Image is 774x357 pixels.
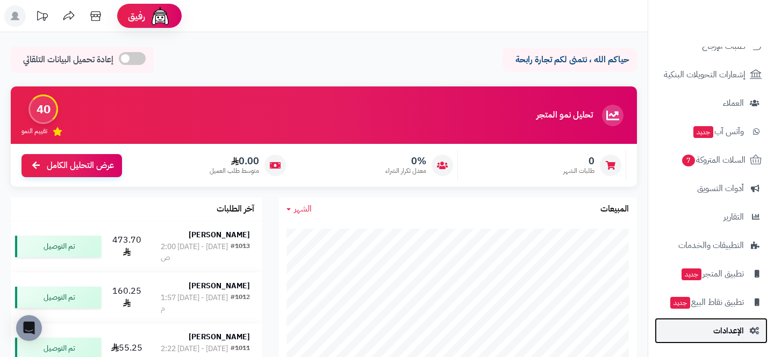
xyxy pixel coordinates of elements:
[655,119,768,144] a: وآتس آبجديد
[563,166,594,176] span: طلبات الشهر
[189,331,250,343] strong: [PERSON_NAME]
[655,147,768,173] a: السلات المتروكة7
[286,203,312,215] a: الشهر
[723,209,744,224] span: التقارير
[47,159,114,172] span: عرض التحليل الكامل
[105,272,148,323] td: 160.25
[655,204,768,230] a: التقارير
[16,315,42,341] div: Open Intercom Messenger
[231,242,250,263] div: #1013
[189,229,250,241] strong: [PERSON_NAME]
[655,176,768,201] a: أدوات التسويق
[723,96,744,111] span: العملاء
[693,126,713,138] span: جديد
[692,124,744,139] span: وآتس آب
[655,90,768,116] a: العملاء
[15,287,101,308] div: تم التوصيل
[15,236,101,257] div: تم التوصيل
[149,5,171,27] img: ai-face.png
[669,295,744,310] span: تطبيق نقاط البيع
[217,205,254,214] h3: آخر الطلبات
[210,155,259,167] span: 0.00
[294,202,312,215] span: الشهر
[210,166,259,176] span: متوسط طلب العميل
[681,152,746,167] span: السلات المتروكة
[385,155,426,167] span: 0%
[682,155,695,166] span: 7
[511,54,629,66] p: حياكم الله ، نتمنى لكم تجارة رابحة
[21,127,47,136] span: تقييم النمو
[655,62,768,88] a: إشعارات التحويلات البنكية
[697,181,744,196] span: أدوات التسويق
[161,293,231,314] div: [DATE] - [DATE] 1:57 م
[682,268,701,280] span: جديد
[189,280,250,292] strong: [PERSON_NAME]
[670,297,690,309] span: جديد
[664,67,746,82] span: إشعارات التحويلات البنكية
[231,293,250,314] div: #1012
[161,242,231,263] div: [DATE] - [DATE] 2:00 ص
[655,289,768,315] a: تطبيق نقاط البيعجديد
[21,154,122,177] a: عرض التحليل الكامل
[600,205,629,214] h3: المبيعات
[23,54,113,66] span: إعادة تحميل البيانات التلقائي
[105,221,148,272] td: 473.70
[385,166,426,176] span: معدل تكرار الشراء
[655,232,768,258] a: التطبيقات والخدمات
[678,238,744,253] span: التطبيقات والخدمات
[563,155,594,167] span: 0
[28,5,55,30] a: تحديثات المنصة
[536,111,593,120] h3: تحليل نمو المتجر
[680,266,744,281] span: تطبيق المتجر
[128,10,145,23] span: رفيق
[655,261,768,287] a: تطبيق المتجرجديد
[655,318,768,344] a: الإعدادات
[713,323,744,338] span: الإعدادات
